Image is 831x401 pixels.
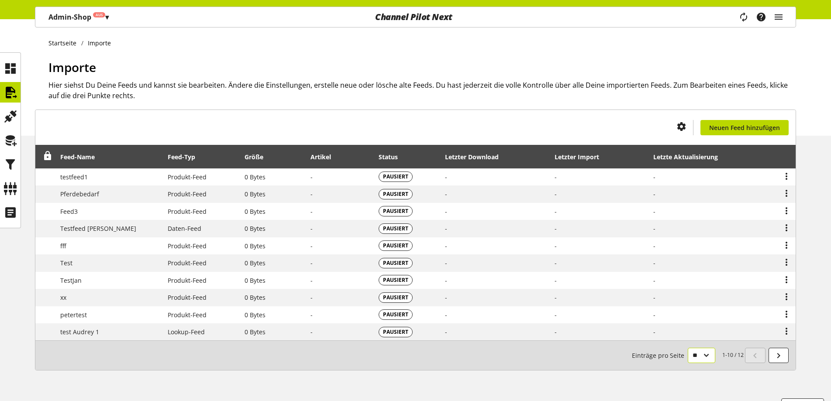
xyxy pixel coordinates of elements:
[383,311,408,319] span: PAUSIERT
[310,276,313,284] span: -
[60,311,87,319] span: petertest
[379,152,407,161] div: Status
[310,259,313,267] span: -
[653,207,655,216] span: -
[383,294,408,302] span: PAUSIERT
[653,259,655,267] span: -
[168,190,207,198] span: Produkt-Feed
[555,328,557,336] span: -
[310,152,340,161] div: Artikel
[383,259,408,267] span: PAUSIERT
[445,207,447,216] span: -
[383,225,408,233] span: PAUSIERT
[445,293,447,302] span: -
[310,173,313,181] span: -
[168,311,207,319] span: Produkt-Feed
[445,259,447,267] span: -
[60,259,72,267] span: Test
[60,242,66,250] span: fff
[168,328,205,336] span: Lookup-Feed
[383,173,408,181] span: PAUSIERT
[555,276,557,284] span: -
[60,276,82,284] span: TestJan
[383,207,408,215] span: PAUSIERT
[168,173,207,181] span: Produkt-Feed
[310,224,313,233] span: -
[555,152,608,161] div: Letzter Import
[632,348,744,363] small: 1-10 / 12
[168,276,207,284] span: Produkt-Feed
[555,242,557,250] span: -
[245,276,266,284] span: 0 Bytes
[555,190,557,198] span: -
[653,190,655,198] span: -
[168,207,207,216] span: Produkt-Feed
[245,173,266,181] span: 0 Bytes
[653,173,655,181] span: -
[445,311,447,319] span: -
[245,311,266,319] span: 0 Bytes
[48,80,796,101] h2: Hier siehst Du Deine Feeds und kannst sie bearbeiten. Ändere die Einstellungen, erstelle neue ode...
[105,12,109,22] span: ▾
[310,242,313,250] span: -
[555,311,557,319] span: -
[653,152,727,161] div: Letzte Aktualisierung
[709,123,780,132] span: Neuen Feed hinzufügen
[60,224,136,233] span: Testfeed [PERSON_NAME]
[445,242,447,250] span: -
[310,293,313,302] span: -
[168,152,204,161] div: Feed-Typ
[245,207,266,216] span: 0 Bytes
[632,351,688,360] span: Einträge pro Seite
[245,190,266,198] span: 0 Bytes
[245,293,266,302] span: 0 Bytes
[48,59,96,75] span: Importe
[35,7,796,27] nav: main navigation
[445,224,447,233] span: -
[653,311,655,319] span: -
[60,293,66,302] span: xx
[60,173,88,181] span: testfeed1
[60,207,78,216] span: Feed3
[245,242,266,250] span: 0 Bytes
[168,224,201,233] span: Daten-Feed
[245,224,266,233] span: 0 Bytes
[383,328,408,336] span: PAUSIERT
[48,38,81,48] a: Startseite
[383,276,408,284] span: PAUSIERT
[168,259,207,267] span: Produkt-Feed
[555,173,557,181] span: -
[555,224,557,233] span: -
[245,328,266,336] span: 0 Bytes
[555,293,557,302] span: -
[168,293,207,302] span: Produkt-Feed
[700,120,789,135] a: Neuen Feed hinzufügen
[60,152,103,161] div: Feed-Name
[40,151,52,162] div: Entsperren, um Zeilen neu anzuordnen
[245,259,266,267] span: 0 Bytes
[60,328,99,336] span: test Audrey 1
[445,190,447,198] span: -
[653,293,655,302] span: -
[445,328,447,336] span: -
[310,311,313,319] span: -
[445,276,447,284] span: -
[43,151,52,161] span: Entsperren, um Zeilen neu anzuordnen
[310,328,313,336] span: -
[168,242,207,250] span: Produkt-Feed
[445,173,447,181] span: -
[245,152,272,161] div: Größe
[653,276,655,284] span: -
[653,328,655,336] span: -
[555,259,557,267] span: -
[555,207,557,216] span: -
[383,190,408,198] span: PAUSIERT
[310,190,313,198] span: -
[653,242,655,250] span: -
[48,12,109,22] p: Admin-Shop
[96,12,103,17] span: Aus
[653,224,655,233] span: -
[383,242,408,250] span: PAUSIERT
[310,207,313,216] span: -
[60,190,99,198] span: Pferdebedarf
